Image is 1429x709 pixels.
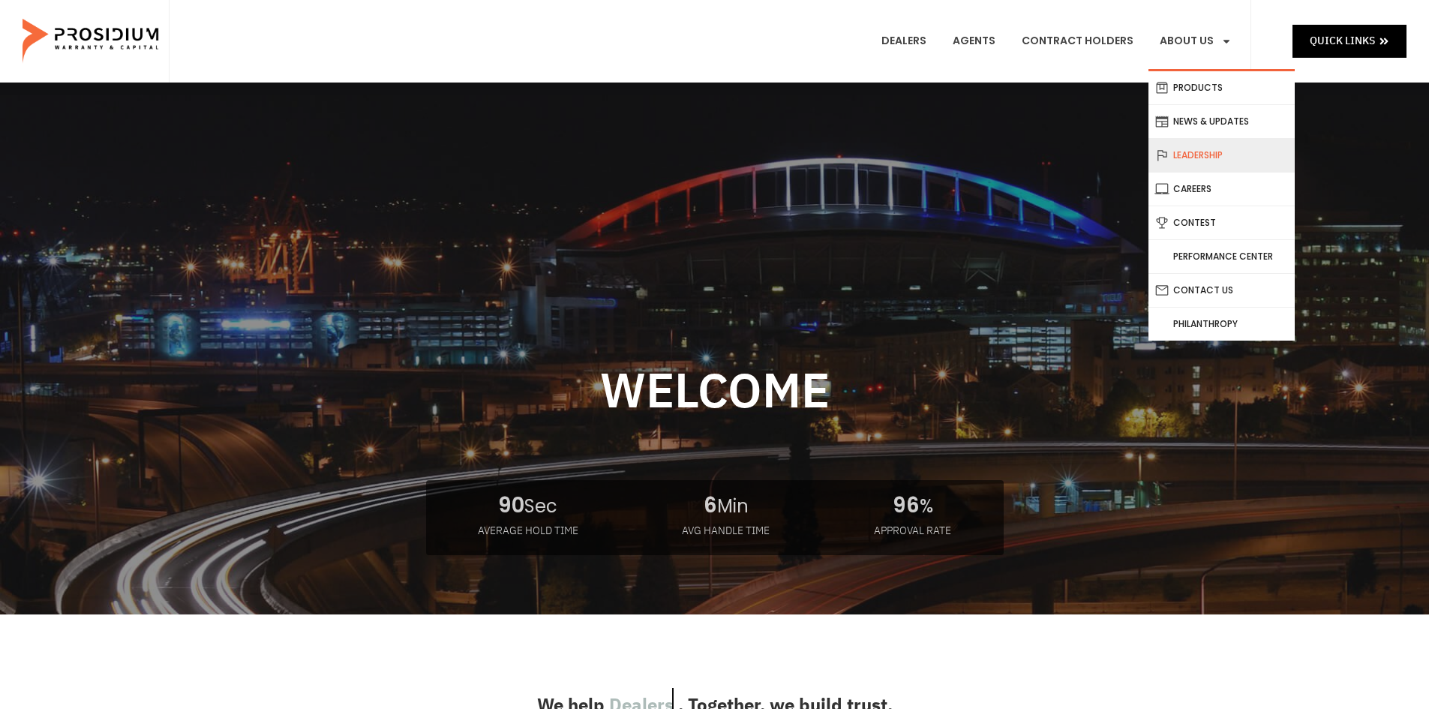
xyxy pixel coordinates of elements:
[870,14,1243,69] nav: Menu
[941,14,1007,69] a: Agents
[1010,14,1145,69] a: Contract Holders
[1148,274,1295,307] a: Contact Us
[1310,32,1375,50] span: Quick Links
[1148,69,1295,341] ul: About Us
[1148,105,1295,138] a: News & Updates
[1148,206,1295,239] a: Contest
[1148,71,1295,104] a: Products
[870,14,938,69] a: Dealers
[1148,240,1295,273] a: Performance Center
[1292,25,1406,57] a: Quick Links
[1148,139,1295,172] a: Leadership
[1148,173,1295,206] a: Careers
[1148,14,1243,69] a: About Us
[1148,308,1295,341] a: Philanthropy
